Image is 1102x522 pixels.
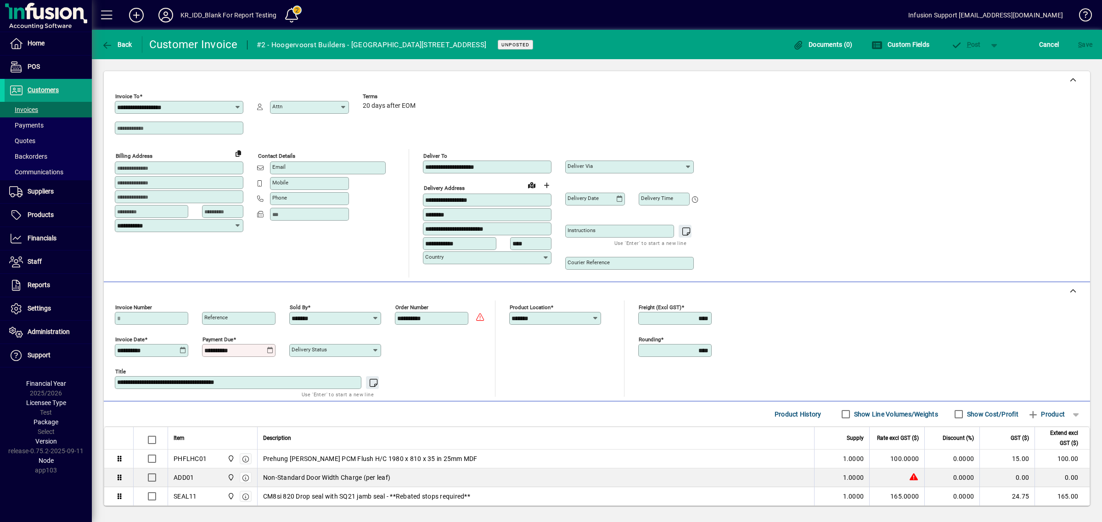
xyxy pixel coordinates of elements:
div: Infusion Support [EMAIL_ADDRESS][DOMAIN_NAME] [908,8,1063,22]
td: 0.00 [979,468,1035,487]
td: 165.00 [1035,487,1090,506]
span: Customers [28,86,59,94]
a: Invoices [5,102,92,117]
span: Supply [847,433,864,443]
span: 1.0000 [843,454,864,463]
span: Central [225,454,236,464]
span: S [1078,41,1082,48]
span: Prehung [PERSON_NAME] PCM Flush H/C 1980 x 810 x 35 in 25mm MDF [263,454,478,463]
button: Profile [151,7,180,23]
span: Discount (%) [943,433,974,443]
span: Communications [9,168,63,176]
span: POS [28,63,40,70]
mat-label: Courier Reference [568,259,610,266]
div: SEAL11 [174,492,197,501]
span: Settings [28,305,51,312]
span: Extend excl GST ($) [1040,428,1078,448]
mat-label: Invoice date [115,336,145,343]
a: Staff [5,250,92,273]
button: Post [946,36,985,53]
span: P [967,41,971,48]
span: Version [35,438,57,445]
div: PHFLHC01 [174,454,207,463]
button: Product [1023,406,1069,422]
a: Communications [5,164,92,180]
span: Backorders [9,153,47,160]
span: 1.0000 [843,473,864,482]
mat-label: Title [115,368,126,375]
span: Support [28,351,51,359]
span: Non-Standard Door Width Charge (per leaf) [263,473,390,482]
a: Suppliers [5,180,92,203]
mat-hint: Use 'Enter' to start a new line [614,238,686,248]
a: Backorders [5,149,92,164]
span: Reports [28,281,50,289]
span: Financial Year [26,380,66,387]
span: 1.0000 [843,492,864,501]
a: View on map [524,178,539,192]
span: Item [174,433,185,443]
span: Licensee Type [26,399,66,406]
span: CM8si 820 Drop seal with SQ21 jamb seal - **Rebated stops required** [263,492,470,501]
mat-label: Deliver To [423,153,447,159]
mat-label: Attn [272,103,282,110]
a: Quotes [5,133,92,149]
button: Back [99,36,135,53]
td: 0.0000 [924,450,979,468]
span: Custom Fields [871,41,929,48]
mat-label: Product location [510,304,551,311]
button: Save [1076,36,1095,53]
mat-label: Freight (excl GST) [639,304,681,311]
span: Quotes [9,137,35,144]
button: Choose address [539,178,554,193]
div: #2 - Hoogervoorst Builders - [GEOGRAPHIC_DATA][STREET_ADDRESS] [257,38,487,52]
span: Home [28,39,45,47]
mat-label: Country [425,254,444,260]
span: Description [263,433,291,443]
span: Unposted [501,42,529,48]
span: Central [225,472,236,483]
span: Product History [775,407,821,422]
span: Node [39,457,54,464]
mat-label: Sold by [290,304,308,311]
td: 24.75 [979,487,1035,506]
mat-label: Reference [204,314,228,321]
span: Cancel [1039,37,1059,52]
span: Administration [28,328,70,335]
span: ave [1078,37,1092,52]
mat-hint: Use 'Enter' to start a new line [302,389,374,400]
mat-label: Invoice To [115,93,140,100]
label: Show Cost/Profit [965,410,1018,419]
span: Products [28,211,54,218]
span: Invoices [9,106,38,113]
mat-label: Delivery date [568,195,599,201]
span: 20 days after EOM [363,102,416,110]
span: ost [951,41,981,48]
a: Knowledge Base [1072,2,1091,32]
a: POS [5,56,92,78]
span: GST ($) [1011,433,1029,443]
mat-label: Payment due [202,336,233,343]
mat-label: Email [272,164,286,170]
div: ADD01 [174,473,194,482]
span: Payments [9,122,44,129]
td: 0.0000 [924,468,979,487]
app-page-header-button: Back [92,36,142,53]
td: 15.00 [979,450,1035,468]
a: Administration [5,321,92,344]
div: 165.0000 [875,492,919,501]
mat-label: Deliver via [568,163,593,169]
button: Add [122,7,151,23]
span: Suppliers [28,188,54,195]
mat-label: Rounding [639,336,661,343]
button: Copy to Delivery address [231,146,246,161]
label: Show Line Volumes/Weights [852,410,938,419]
span: Central [225,491,236,501]
mat-label: Order number [395,304,428,311]
button: Custom Fields [869,36,932,53]
a: Products [5,204,92,227]
div: Customer Invoice [149,37,238,52]
mat-label: Phone [272,194,287,201]
div: 100.0000 [875,454,919,463]
a: Home [5,32,92,55]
